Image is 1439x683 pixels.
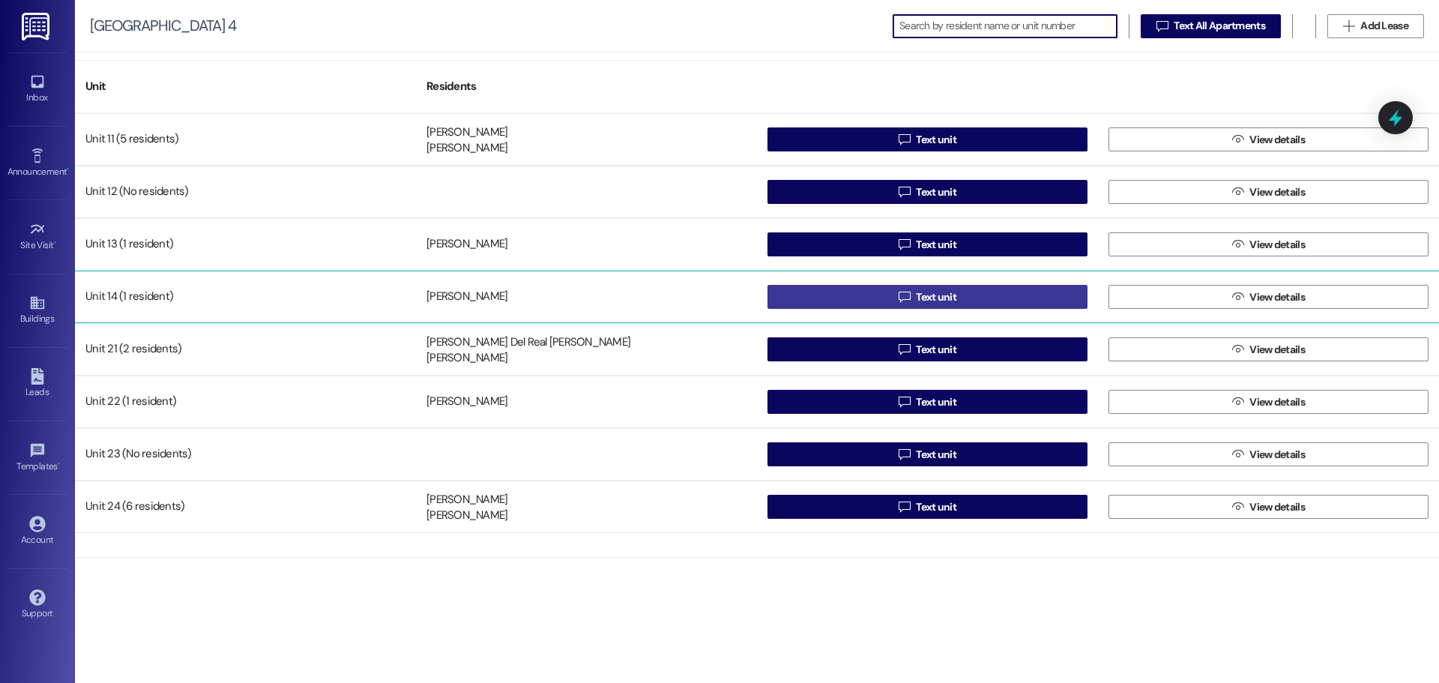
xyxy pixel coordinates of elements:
span: Text unit [916,394,956,410]
span: • [54,238,56,248]
i:  [1232,448,1243,460]
div: [PERSON_NAME] [426,141,507,157]
div: [PERSON_NAME] [426,351,507,367]
span: Text unit [916,237,956,253]
span: Text unit [916,447,956,463]
i:  [899,448,910,460]
span: Text unit [916,132,956,148]
span: View details [1249,342,1305,358]
i:  [899,238,910,250]
button: Text unit [767,495,1087,519]
button: View details [1108,337,1429,361]
a: Inbox [7,69,67,109]
a: Templates • [7,438,67,478]
i:  [1232,501,1243,513]
span: • [67,164,69,175]
i:  [1232,186,1243,198]
img: ResiDesk Logo [22,13,52,40]
span: Text All Apartments [1174,18,1265,34]
span: View details [1249,447,1305,463]
div: [PERSON_NAME] [426,124,507,140]
i:  [1232,291,1243,303]
span: Text unit [916,342,956,358]
div: Unit 23 (No residents) [75,439,416,469]
span: View details [1249,289,1305,305]
button: View details [1108,180,1429,204]
button: Text unit [767,180,1087,204]
a: Account [7,511,67,552]
i:  [1232,238,1243,250]
button: View details [1108,232,1429,256]
div: Unit 13 (1 resident) [75,229,416,259]
button: View details [1108,495,1429,519]
div: Unit 21 (2 residents) [75,334,416,364]
div: [PERSON_NAME] [426,508,507,524]
i:  [899,291,910,303]
button: View details [1108,390,1429,414]
div: [PERSON_NAME] Del Real [PERSON_NAME] [426,334,630,350]
button: View details [1108,285,1429,309]
span: • [58,459,60,469]
span: View details [1249,132,1305,148]
span: Add Lease [1360,18,1408,34]
div: Unit 11 (5 residents) [75,124,416,154]
div: [GEOGRAPHIC_DATA] 4 [90,18,236,34]
div: Unit [75,68,416,105]
i:  [1343,20,1354,32]
span: Text unit [916,184,956,200]
input: Search by resident name or unit number [899,16,1117,37]
div: [PERSON_NAME] [426,237,507,253]
button: Text unit [767,285,1087,309]
button: Text unit [767,442,1087,466]
div: Unit 22 (1 resident) [75,387,416,417]
i:  [1232,133,1243,145]
i:  [1232,396,1243,408]
button: Add Lease [1327,14,1424,38]
a: Leads [7,364,67,404]
button: View details [1108,127,1429,151]
div: [PERSON_NAME] [426,289,507,305]
div: [PERSON_NAME] [426,492,507,508]
button: Text unit [767,232,1087,256]
div: Residents [416,68,757,105]
a: Support [7,585,67,625]
i:  [899,343,910,355]
div: Unit 24 (6 residents) [75,492,416,522]
div: Unit 12 (No residents) [75,177,416,207]
button: Text All Apartments [1141,14,1281,38]
div: [PERSON_NAME] [426,394,507,410]
button: Text unit [767,337,1087,361]
span: View details [1249,184,1305,200]
a: Buildings [7,290,67,331]
span: Text unit [916,289,956,305]
button: View details [1108,442,1429,466]
div: Unit 14 (1 resident) [75,282,416,312]
span: View details [1249,237,1305,253]
i:  [1232,343,1243,355]
button: Text unit [767,127,1087,151]
i:  [1156,20,1168,32]
a: Site Visit • [7,217,67,257]
i:  [899,396,910,408]
i:  [899,501,910,513]
i:  [899,186,910,198]
button: Text unit [767,390,1087,414]
span: View details [1249,499,1305,515]
i:  [899,133,910,145]
span: View details [1249,394,1305,410]
span: Text unit [916,499,956,515]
